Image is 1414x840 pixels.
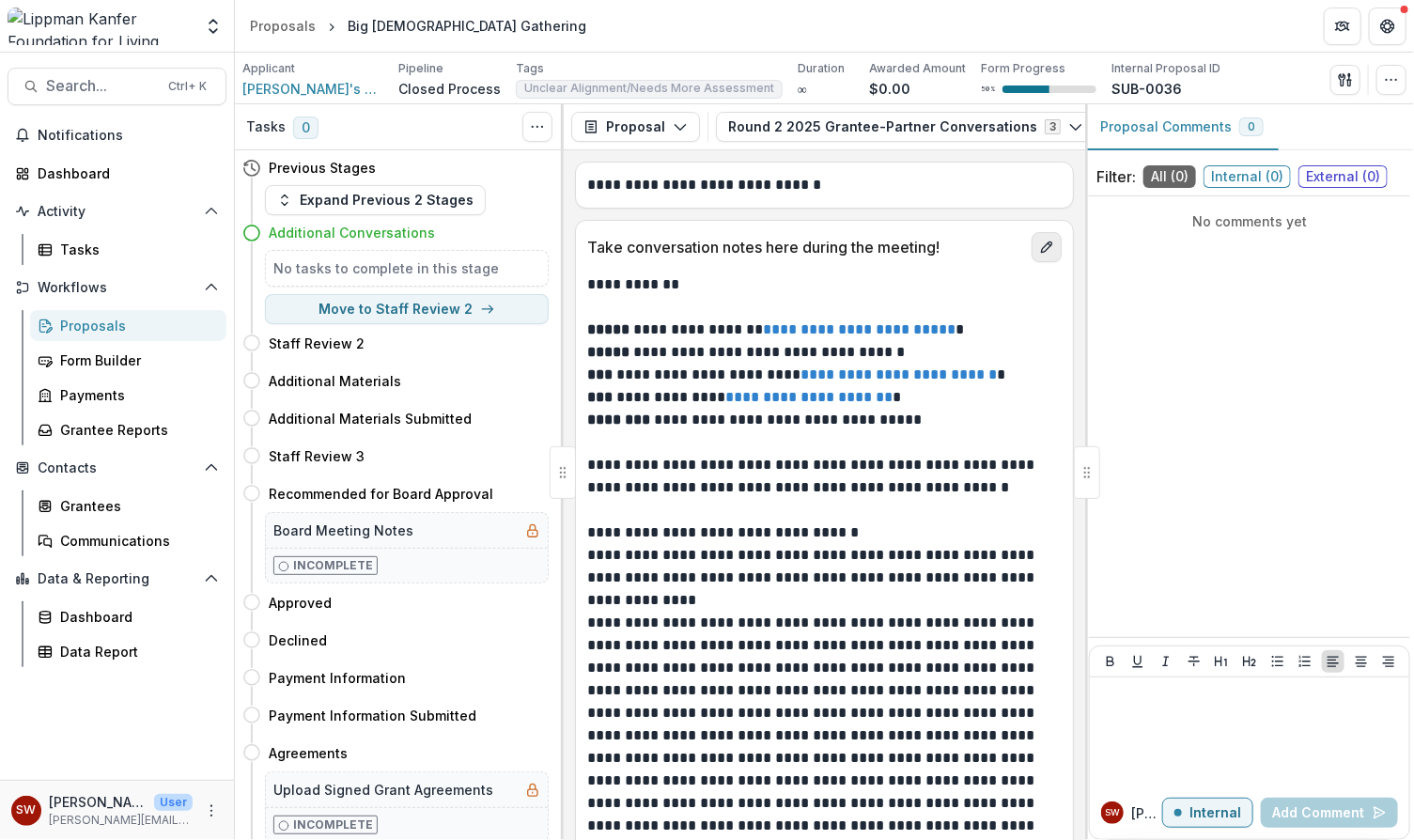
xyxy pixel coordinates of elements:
p: No comments yet [1096,211,1403,231]
div: Ctrl + K [164,76,210,97]
div: Communications [60,531,211,551]
button: Open Activity [8,196,226,226]
button: Open Contacts [8,453,226,483]
button: Italicize [1155,650,1177,673]
div: Form Builder [60,350,211,370]
p: [PERSON_NAME][EMAIL_ADDRESS][DOMAIN_NAME] [49,812,193,829]
button: Heading 2 [1238,650,1261,673]
span: Unclear Alignment/Needs More Assessment [524,82,774,95]
h5: Board Meeting Notes [273,521,413,540]
p: [PERSON_NAME] [49,792,147,812]
p: Incomplete [293,817,373,833]
button: Notifications [8,120,226,150]
p: Awarded Amount [869,60,966,77]
button: Get Help [1369,8,1406,45]
h4: Recommended for Board Approval [269,484,493,504]
button: edit [1032,232,1062,262]
button: Expand Previous 2 Stages [265,185,486,215]
button: Ordered List [1294,650,1316,673]
div: Grantee Reports [60,420,211,440]
button: Align Left [1322,650,1344,673]
button: Open Workflows [8,272,226,303]
h4: Staff Review 3 [269,446,365,466]
div: Grantees [60,496,211,516]
h5: Upload Signed Grant Agreements [273,780,493,800]
p: Take conversation notes here during the meeting! [587,236,1024,258]
a: Proposals [242,12,323,39]
button: Internal [1162,798,1253,828]
h5: No tasks to complete in this stage [273,258,540,278]
h4: Additional Materials Submitted [269,409,472,428]
div: Proposals [60,316,211,335]
p: $0.00 [869,79,910,99]
a: Grantee Reports [30,414,226,445]
a: Tasks [30,234,226,265]
h4: Staff Review 2 [269,334,365,353]
h4: Previous Stages [269,158,376,178]
span: 0 [293,117,319,139]
span: External ( 0 ) [1298,165,1388,188]
div: Dashboard [60,607,211,627]
p: ∞ [798,79,807,99]
button: Proposal Comments [1085,104,1279,150]
span: Notifications [38,128,219,144]
a: Data Report [30,636,226,667]
p: Tags [516,60,544,77]
div: Data Report [60,642,211,661]
p: Internal [1189,805,1241,821]
nav: breadcrumb [242,12,594,39]
p: 50 % [981,83,995,96]
div: Samantha Carlin Willis [1105,808,1120,817]
button: Search... [8,68,226,105]
button: Strike [1183,650,1205,673]
button: Align Right [1377,650,1400,673]
p: [PERSON_NAME] [1131,803,1162,823]
p: Incomplete [293,557,373,574]
button: Round 2 2025 Grantee-Partner Conversations3 [716,112,1095,142]
h4: Payment Information [269,668,406,688]
a: Form Builder [30,345,226,376]
a: Communications [30,525,226,556]
p: Form Progress [981,60,1065,77]
p: Pipeline [398,60,443,77]
h4: Additional Conversations [269,223,435,242]
span: Contacts [38,460,196,476]
h4: Agreements [269,743,348,763]
span: Internal ( 0 ) [1204,165,1291,188]
button: Heading 1 [1210,650,1233,673]
a: [PERSON_NAME]'s Tent [242,79,383,99]
h4: Declined [269,630,327,650]
button: Underline [1127,650,1149,673]
p: Closed Process [398,79,501,99]
span: All ( 0 ) [1143,165,1196,188]
img: Lippman Kanfer Foundation for Living Torah logo [8,8,193,45]
span: Workflows [38,280,196,296]
p: Duration [798,60,845,77]
div: Big [DEMOGRAPHIC_DATA] Gathering [348,16,586,36]
h4: Approved [269,593,332,613]
a: Payments [30,380,226,411]
button: Partners [1324,8,1361,45]
span: Activity [38,204,196,220]
button: Bold [1099,650,1122,673]
a: Proposals [30,310,226,341]
span: Search... [46,77,157,95]
a: Dashboard [30,601,226,632]
p: SUB-0036 [1111,79,1182,99]
div: Tasks [60,240,211,259]
button: Add Comment [1261,798,1398,828]
p: Applicant [242,60,295,77]
p: Internal Proposal ID [1111,60,1220,77]
p: User [154,794,193,811]
a: Dashboard [8,158,226,189]
button: Align Center [1350,650,1373,673]
button: Proposal [571,112,700,142]
h4: Additional Materials [269,371,401,391]
p: Filter: [1096,165,1136,188]
button: More [200,800,223,822]
div: Proposals [250,16,316,36]
div: Samantha Carlin Willis [17,804,37,817]
button: Bullet List [1266,650,1289,673]
button: Open Data & Reporting [8,564,226,594]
